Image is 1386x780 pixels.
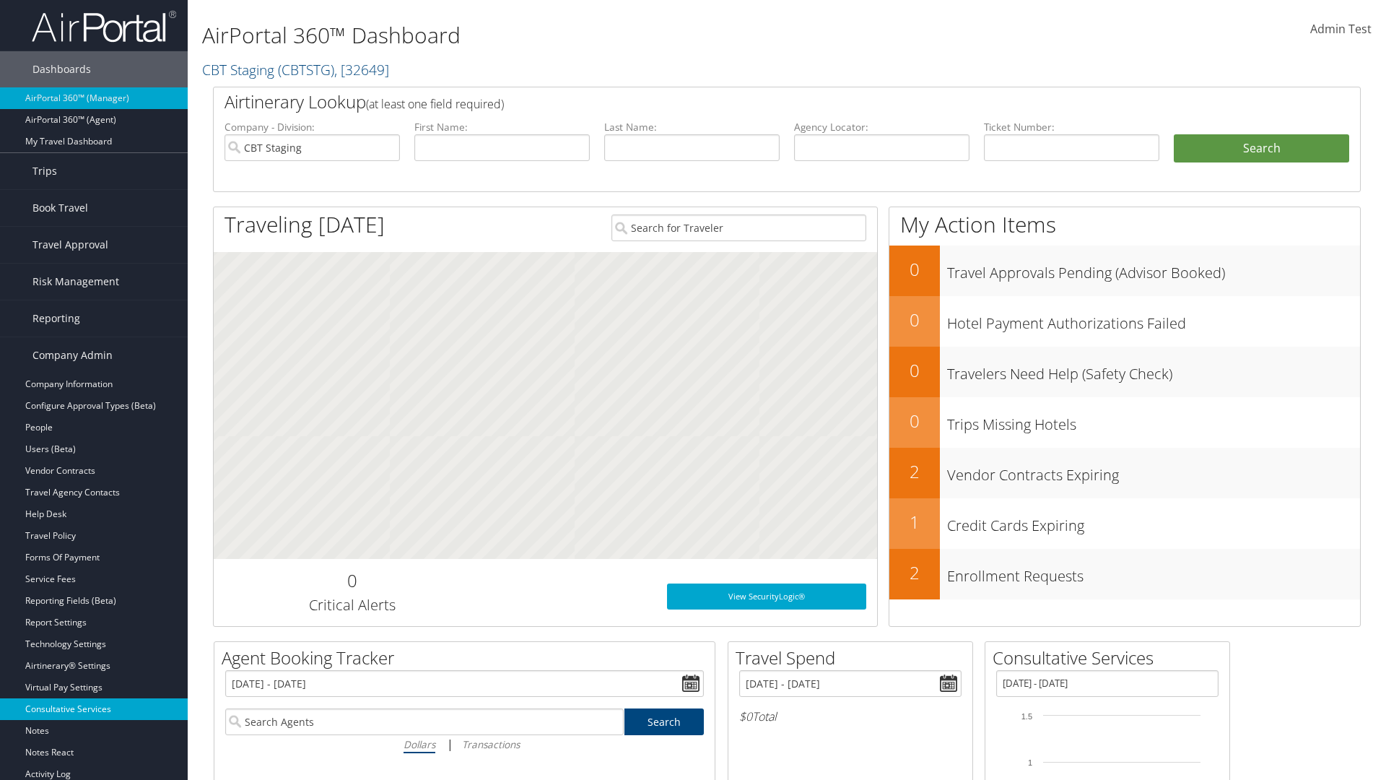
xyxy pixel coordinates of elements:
[604,120,780,134] label: Last Name:
[947,508,1360,536] h3: Credit Cards Expiring
[334,60,389,79] span: , [ 32649 ]
[889,549,1360,599] a: 2Enrollment Requests
[32,264,119,300] span: Risk Management
[889,296,1360,347] a: 0Hotel Payment Authorizations Failed
[889,209,1360,240] h1: My Action Items
[889,358,940,383] h2: 0
[889,560,940,585] h2: 2
[278,60,334,79] span: ( CBTSTG )
[889,308,940,332] h2: 0
[202,60,389,79] a: CBT Staging
[225,595,479,615] h3: Critical Alerts
[889,459,940,484] h2: 2
[32,300,80,337] span: Reporting
[202,20,982,51] h1: AirPortal 360™ Dashboard
[947,357,1360,384] h3: Travelers Need Help (Safety Check)
[32,337,113,373] span: Company Admin
[1174,134,1349,163] button: Search
[947,458,1360,485] h3: Vendor Contracts Expiring
[984,120,1159,134] label: Ticket Number:
[947,306,1360,334] h3: Hotel Payment Authorizations Failed
[993,646,1229,670] h2: Consultative Services
[225,209,385,240] h1: Traveling [DATE]
[667,584,866,610] a: View SecurityLogic®
[32,227,108,263] span: Travel Approval
[739,708,752,724] span: $0
[889,510,940,534] h2: 1
[366,96,504,112] span: (at least one field required)
[947,559,1360,586] h3: Enrollment Requests
[225,90,1254,114] h2: Airtinerary Lookup
[225,120,400,134] label: Company - Division:
[462,737,520,751] i: Transactions
[889,397,1360,448] a: 0Trips Missing Hotels
[794,120,969,134] label: Agency Locator:
[404,737,435,751] i: Dollars
[222,646,715,670] h2: Agent Booking Tracker
[225,735,704,753] div: |
[889,498,1360,549] a: 1Credit Cards Expiring
[889,448,1360,498] a: 2Vendor Contracts Expiring
[225,568,479,593] h2: 0
[1021,712,1032,721] tspan: 1.5
[889,246,1360,296] a: 0Travel Approvals Pending (Advisor Booked)
[414,120,590,134] label: First Name:
[739,708,962,724] h6: Total
[736,646,972,670] h2: Travel Spend
[947,256,1360,283] h3: Travel Approvals Pending (Advisor Booked)
[889,409,940,433] h2: 0
[32,190,88,226] span: Book Travel
[32,51,91,87] span: Dashboards
[611,214,866,241] input: Search for Traveler
[32,9,176,43] img: airportal-logo.png
[947,407,1360,435] h3: Trips Missing Hotels
[624,708,705,735] a: Search
[889,257,940,282] h2: 0
[1028,758,1032,767] tspan: 1
[225,708,624,735] input: Search Agents
[1310,21,1372,37] span: Admin Test
[32,153,57,189] span: Trips
[1310,7,1372,52] a: Admin Test
[889,347,1360,397] a: 0Travelers Need Help (Safety Check)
